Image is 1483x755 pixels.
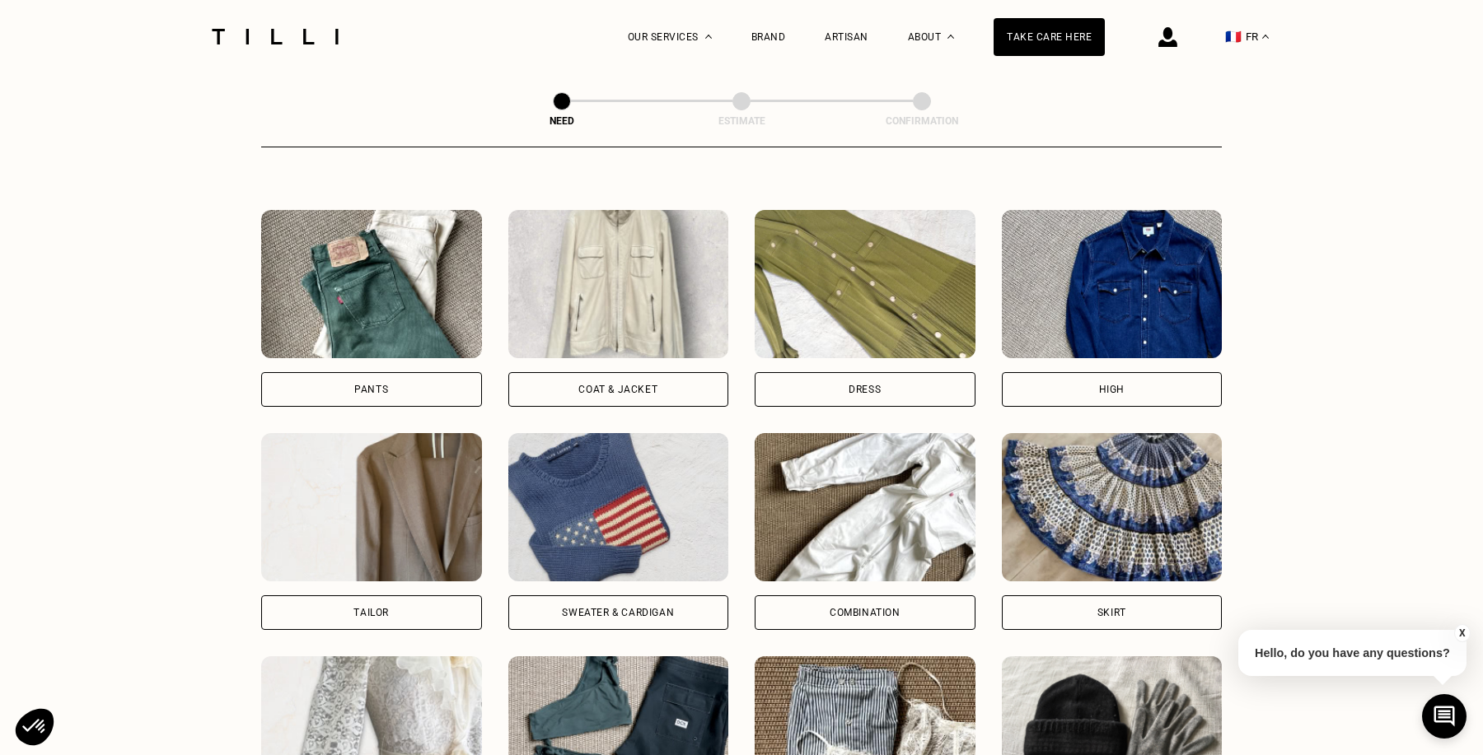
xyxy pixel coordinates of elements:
[508,433,729,581] img: Tilli alters your sweater & cardigan
[1225,29,1242,44] font: 🇫🇷
[1002,210,1223,358] img: Tilli retouches your top
[354,384,388,395] font: Pants
[1454,624,1471,642] button: X
[1459,627,1466,639] font: X
[1246,30,1258,43] font: FR
[1158,27,1177,47] img: connection icon
[550,115,574,127] font: Need
[353,607,389,618] font: Tailor
[261,210,482,358] img: Tilli alters your pants
[755,433,975,581] img: Tilli alters your Combination
[705,35,712,39] img: Drop-down menu
[830,607,901,618] font: Combination
[755,210,975,358] img: Tilli alters your dress
[908,31,942,43] font: About
[206,29,344,44] img: Tilli Dressmaking Service Logo
[1002,433,1223,581] img: Tilli alters your skirt
[628,31,699,43] font: Our services
[825,31,868,43] a: Artisan
[751,31,786,43] a: Brand
[508,210,729,358] img: Tilli alters your Coat & Jacket
[1097,607,1126,618] font: Skirt
[994,18,1105,56] a: Take care here
[947,35,954,39] img: About drop-down menu
[849,384,881,395] font: Dress
[562,607,674,618] font: Sweater & cardigan
[1262,35,1269,39] img: drop-down menu
[1255,646,1450,659] font: Hello, do you have any questions?
[261,433,482,581] img: Tilli alters your tailor
[1007,31,1092,43] font: Take care here
[718,115,765,127] font: Estimate
[1099,384,1125,395] font: High
[578,384,657,395] font: Coat & Jacket
[886,115,958,127] font: Confirmation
